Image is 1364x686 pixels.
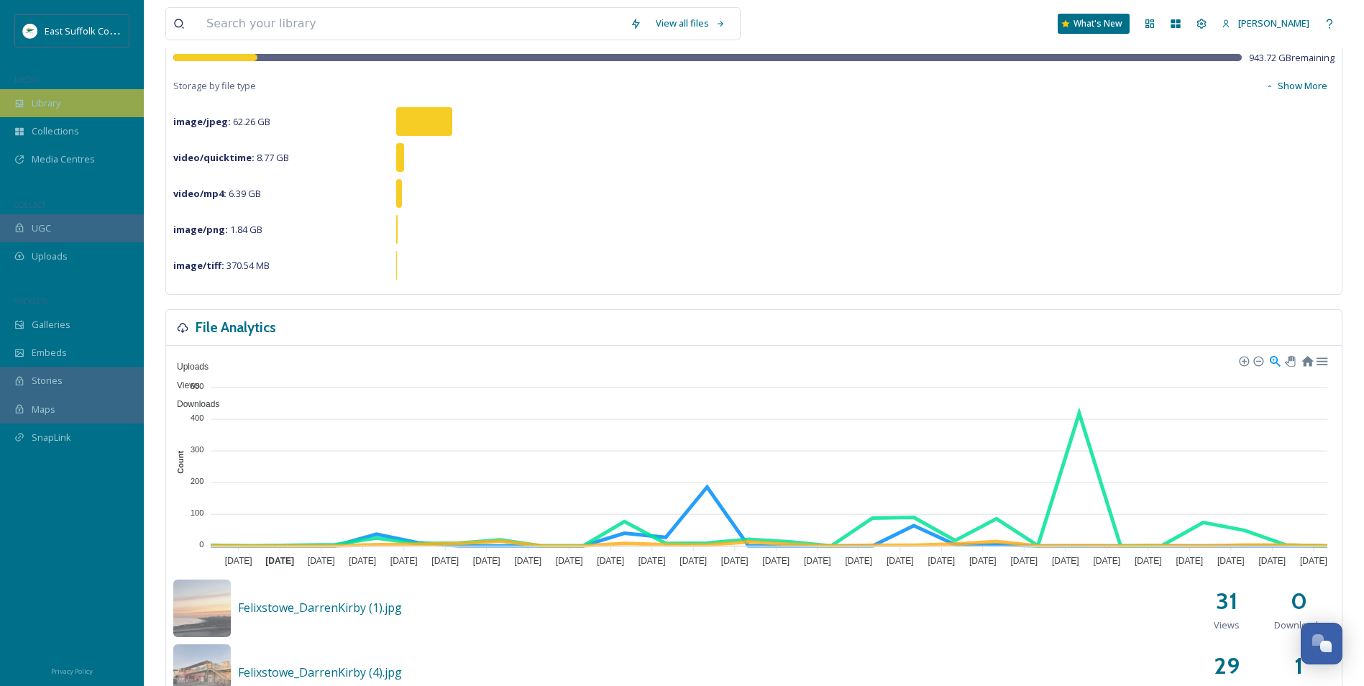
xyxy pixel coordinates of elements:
a: What's New [1058,14,1130,34]
tspan: 500 [191,381,203,390]
span: Media Centres [32,152,95,166]
span: Privacy Policy [51,667,93,676]
span: MEDIA [14,74,40,85]
span: 6.39 GB [173,187,261,200]
tspan: [DATE] [473,556,500,566]
span: [PERSON_NAME] [1238,17,1309,29]
span: COLLECT [14,199,45,210]
span: UGC [32,221,51,235]
img: e2880978-9f8a-4789-acca-9d02345ca030.jpg [173,580,231,637]
text: Count [176,451,185,474]
span: Views [166,380,200,390]
tspan: 200 [191,477,203,485]
span: East Suffolk Council [45,24,129,37]
div: Zoom In [1238,355,1248,365]
span: WIDGETS [14,296,47,306]
tspan: [DATE] [638,556,666,566]
span: 943.72 GB remaining [1249,51,1335,65]
tspan: [DATE] [597,556,624,566]
span: Uploads [32,250,68,263]
span: 370.54 MB [173,259,270,272]
tspan: [DATE] [1217,556,1245,566]
tspan: [DATE] [1093,556,1120,566]
span: Uploads [166,362,209,372]
tspan: [DATE] [431,556,459,566]
tspan: [DATE] [804,556,831,566]
tspan: [DATE] [390,556,418,566]
h3: File Analytics [196,317,276,338]
div: Panning [1285,356,1294,365]
tspan: [DATE] [265,556,294,566]
div: Menu [1315,354,1327,366]
a: [PERSON_NAME] [1214,9,1317,37]
tspan: [DATE] [1135,556,1162,566]
div: Reset Zoom [1301,354,1313,366]
tspan: 100 [191,508,203,517]
strong: video/mp4 : [173,187,226,200]
h2: 31 [1216,584,1237,618]
button: Open Chat [1301,623,1342,664]
span: Views [1214,618,1240,632]
div: Selection Zoom [1268,354,1281,366]
span: 80.28 GB / 1024 GB [173,36,250,49]
span: Galleries [32,318,70,331]
span: Storage by file type [173,79,256,93]
strong: image/tiff : [173,259,224,272]
tspan: 0 [199,540,203,549]
tspan: [DATE] [1258,556,1286,566]
span: Collections [32,124,79,138]
h2: 29 [1214,649,1240,683]
tspan: [DATE] [556,556,583,566]
h2: 0 [1291,584,1307,618]
span: 1.84 GB [173,223,262,236]
img: ESC%20Logo.png [23,24,37,38]
button: Show More [1258,72,1335,100]
span: Library [32,96,60,110]
tspan: 400 [191,413,203,422]
a: View all files [649,9,733,37]
span: SnapLink [32,431,71,444]
tspan: [DATE] [679,556,707,566]
tspan: [DATE] [1300,556,1327,566]
tspan: [DATE] [514,556,541,566]
a: Privacy Policy [51,662,93,679]
tspan: [DATE] [721,556,749,566]
span: Felixstowe_DarrenKirby (4).jpg [238,664,402,680]
tspan: [DATE] [762,556,789,566]
div: Zoom Out [1253,355,1263,365]
tspan: [DATE] [1176,556,1203,566]
span: Felixstowe_DarrenKirby (1).jpg [238,600,402,616]
tspan: [DATE] [225,556,252,566]
tspan: [DATE] [308,556,335,566]
strong: image/jpeg : [173,115,231,128]
span: 8.77 GB [173,151,289,164]
tspan: [DATE] [887,556,914,566]
span: 62.26 GB [173,115,270,128]
span: Maps [32,403,55,416]
tspan: [DATE] [969,556,997,566]
tspan: [DATE] [928,556,955,566]
span: Downloads [166,399,219,409]
tspan: [DATE] [1010,556,1038,566]
tspan: 300 [191,445,203,454]
span: Downloads [1274,618,1323,632]
h2: 1 [1294,649,1303,683]
strong: image/png : [173,223,228,236]
tspan: [DATE] [349,556,376,566]
span: Stories [32,374,63,388]
tspan: [DATE] [845,556,872,566]
strong: video/quicktime : [173,151,255,164]
input: Search your library [199,8,623,40]
tspan: [DATE] [1052,556,1079,566]
span: Embeds [32,346,67,360]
